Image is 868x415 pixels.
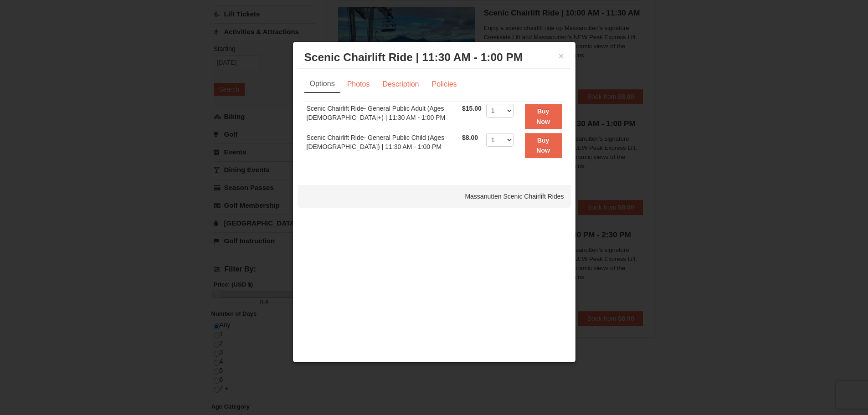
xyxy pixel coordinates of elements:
[536,108,550,125] strong: Buy Now
[298,185,571,208] div: Massanutten Scenic Chairlift Rides
[536,137,550,154] strong: Buy Now
[426,76,462,93] a: Policies
[304,131,460,159] td: Scenic Chairlift Ride- General Public Child (Ages [DEMOGRAPHIC_DATA]) | 11:30 AM - 1:00 PM
[525,104,562,129] button: Buy Now
[376,76,425,93] a: Description
[304,102,460,131] td: Scenic Chairlift Ride- General Public Adult (Ages [DEMOGRAPHIC_DATA]+) | 11:30 AM - 1:00 PM
[559,51,564,61] button: ×
[304,76,340,93] a: Options
[462,105,482,112] span: $15.00
[525,133,562,158] button: Buy Now
[462,134,478,141] span: $8.00
[341,76,376,93] a: Photos
[304,51,564,64] h3: Scenic Chairlift Ride | 11:30 AM - 1:00 PM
